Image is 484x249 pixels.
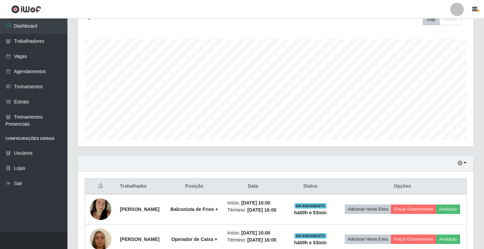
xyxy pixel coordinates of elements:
strong: há 00 h e 53 min [294,240,327,245]
th: Opções [338,179,467,194]
li: Início: [227,199,279,207]
strong: [PERSON_NAME] [120,207,159,212]
button: Day [423,13,440,25]
th: Status [283,179,338,194]
strong: há 00 h e 53 min [294,210,327,215]
img: 1682443314153.jpeg [90,190,111,228]
button: Forçar Encerramento [391,205,436,214]
button: Forçar Encerramento [391,235,436,244]
li: Término: [227,237,279,244]
span: EM ANDAMENTO [294,203,326,209]
time: [DATE] 10:00 [241,200,270,206]
li: Término: [227,207,279,214]
th: Data [223,179,283,194]
strong: Balconista de Frios + [171,207,218,212]
time: [DATE] 10:00 [241,230,270,236]
img: CoreUI Logo [11,5,41,13]
button: Adicionar Horas Extra [345,205,391,214]
strong: Operador de Caixa + [171,237,218,242]
span: EM ANDAMENTO [294,233,326,239]
time: [DATE] 16:00 [247,237,276,243]
button: Avaliação [436,235,460,244]
button: Avaliação [436,205,460,214]
th: Trabalhador [116,179,165,194]
time: [DATE] 16:00 [247,207,276,213]
div: Toolbar with button groups [423,13,467,25]
div: First group [423,13,461,25]
button: Month [439,13,461,25]
strong: [PERSON_NAME] [120,237,159,242]
button: Adicionar Horas Extra [345,235,391,244]
li: Início: [227,229,279,237]
th: Posição [165,179,223,194]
